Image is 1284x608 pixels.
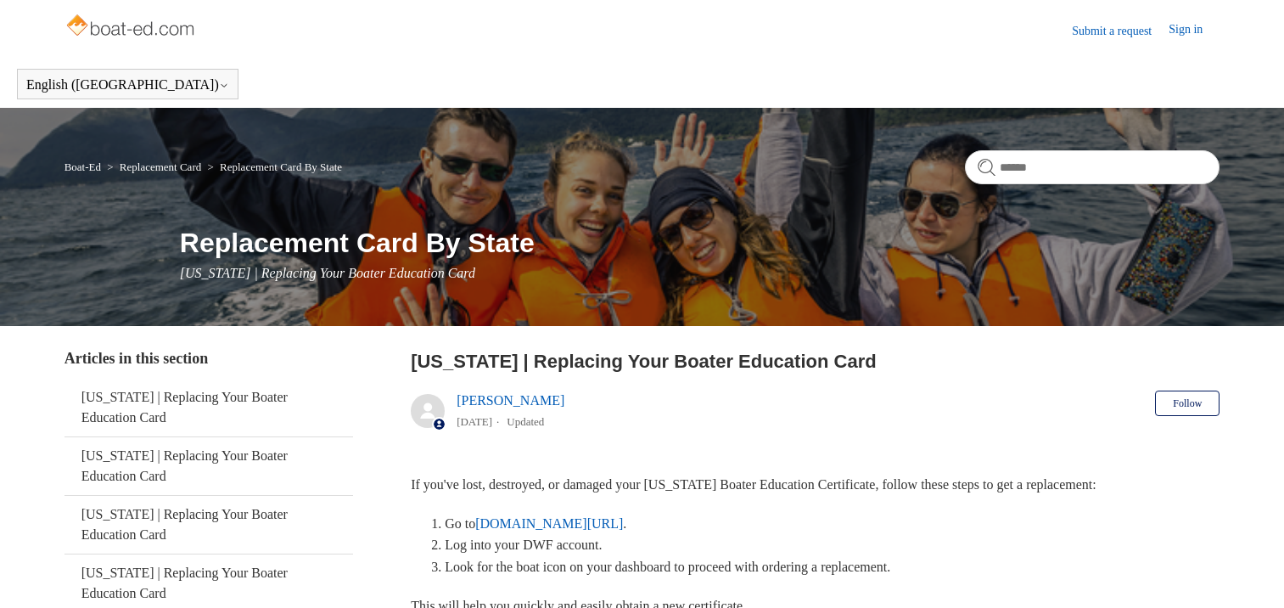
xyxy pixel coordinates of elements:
span: [US_STATE] | Replacing Your Boater Education Card [180,266,475,280]
h1: Replacement Card By State [180,222,1220,263]
li: Look for the boat icon on your dashboard to proceed with ordering a replacement. [445,556,1220,578]
a: [PERSON_NAME] [457,393,564,408]
li: Updated [507,415,544,428]
li: Go to . [445,513,1220,535]
a: [US_STATE] | Replacing Your Boater Education Card [64,379,353,436]
a: Replacement Card By State [220,160,342,173]
time: 05/21/2024, 16:26 [457,415,492,428]
li: Replacement Card By State [204,160,342,173]
img: Boat-Ed Help Center home page [64,10,199,44]
span: Articles in this section [64,350,208,367]
a: [DOMAIN_NAME][URL] [475,516,623,531]
a: Boat-Ed [64,160,101,173]
li: Boat-Ed [64,160,104,173]
button: Follow Article [1155,391,1220,416]
li: Replacement Card [104,160,204,173]
input: Search [965,150,1220,184]
p: If you've lost, destroyed, or damaged your [US_STATE] Boater Education Certificate, follow these ... [411,474,1220,496]
h2: Louisiana | Replacing Your Boater Education Card [411,347,1220,375]
li: Log into your DWF account. [445,534,1220,556]
button: English ([GEOGRAPHIC_DATA]) [26,77,229,93]
a: Replacement Card [120,160,201,173]
a: [US_STATE] | Replacing Your Boater Education Card [64,496,353,554]
a: Sign in [1169,20,1220,41]
a: Submit a request [1072,22,1169,40]
a: [US_STATE] | Replacing Your Boater Education Card [64,437,353,495]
